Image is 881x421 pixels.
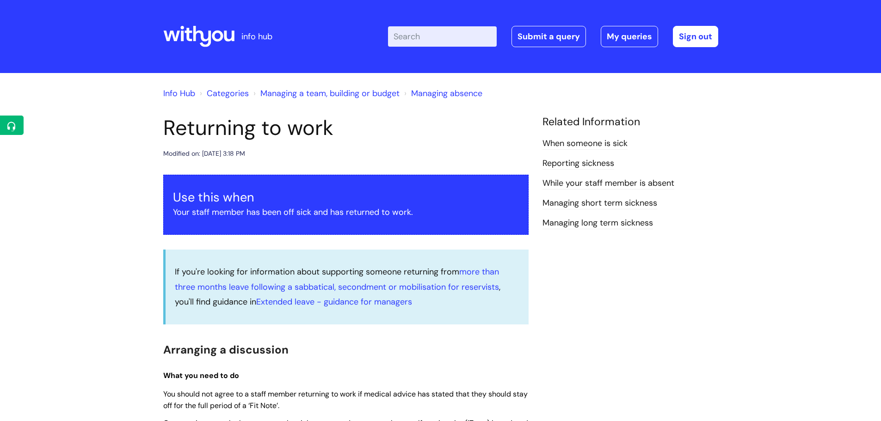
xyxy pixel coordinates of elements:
a: Sign out [673,26,718,47]
a: Managing absence [411,88,482,99]
h3: Use this when [173,190,519,205]
a: Info Hub [163,88,195,99]
span: You should not agree to a staff member returning to work if medical advice has stated that they s... [163,389,528,410]
a: Reporting sickness [542,158,614,170]
h4: Related Information [542,116,718,128]
p: Your staff member has been off sick and has returned to work. [173,205,519,220]
h1: Returning to work [163,116,529,140]
p: If you're looking for information about supporting someone returning from , you'll find guidance in [175,264,519,309]
a: My queries [601,26,658,47]
a: Extended leave - guidance for managers [256,296,412,307]
p: info hub [241,29,272,44]
a: Managing short term sickness [542,197,657,209]
span: What you need to do [163,371,239,380]
a: While‌ ‌your‌ ‌staff‌ ‌member‌ ‌is‌ ‌absent‌ [542,177,674,189]
a: Managing a team, building or budget [260,88,400,99]
a: Submit a query [511,26,586,47]
a: Managing long term sickness [542,217,653,229]
li: Solution home [197,86,249,101]
a: When someone is sick [542,138,628,150]
li: Managing a team, building or budget [251,86,400,101]
div: | - [388,26,718,47]
li: Managing absence [402,86,482,101]
div: Modified on: [DATE] 3:18 PM [163,148,245,159]
a: Categories [207,88,249,99]
span: Arranging a discussion [163,342,289,357]
input: Search [388,26,497,47]
a: more than three months leave following a sabbatical, secondment or mobilisation for reservists [175,266,499,292]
